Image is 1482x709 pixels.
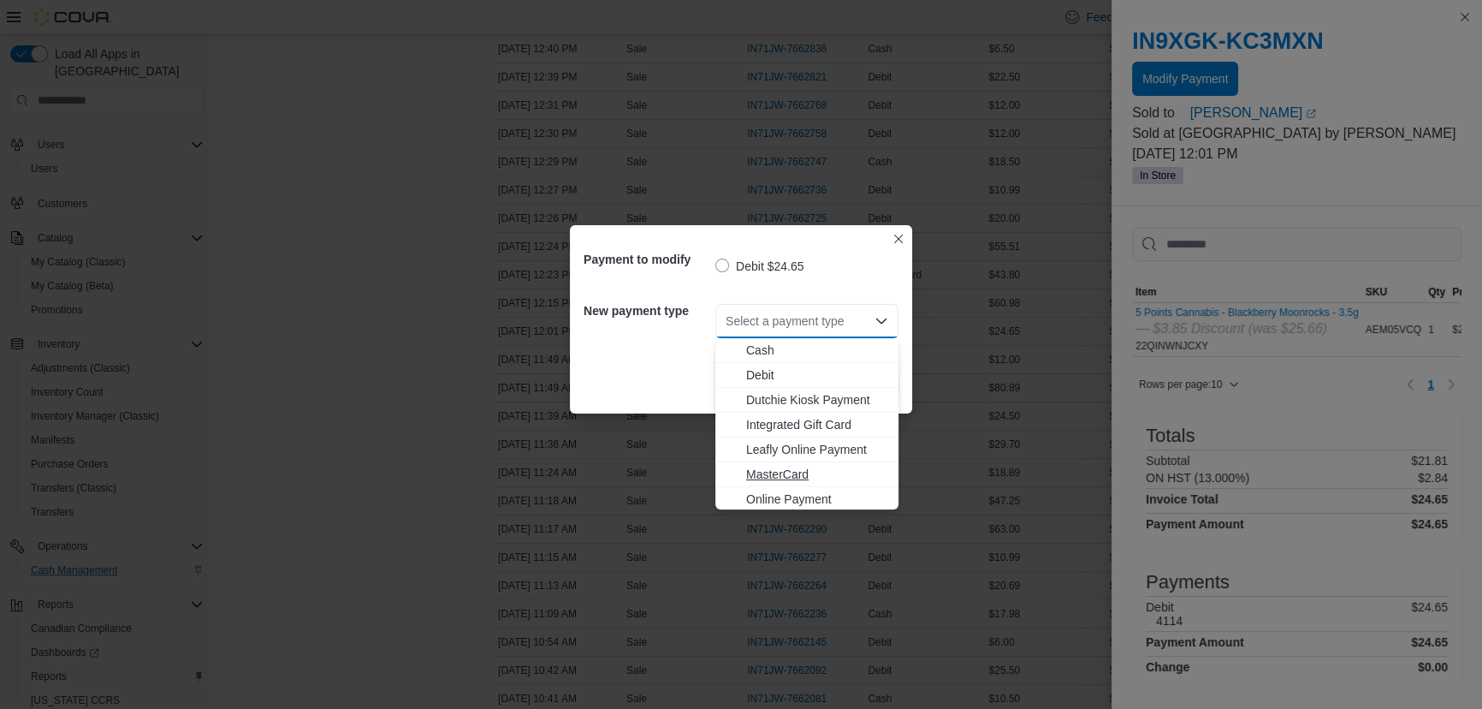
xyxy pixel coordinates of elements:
[715,388,898,413] button: Dutchie Kiosk Payment
[874,314,888,328] button: Close list of options
[715,256,803,277] label: Debit $24.65
[715,338,898,537] div: Choose from the following options
[715,363,898,388] button: Debit
[715,487,898,512] button: Online Payment
[746,416,888,433] span: Integrated Gift Card
[715,438,898,462] button: Leafly Online Payment
[715,462,898,487] button: MasterCard
[746,491,888,508] span: Online Payment
[746,342,888,359] span: Cash
[746,441,888,458] span: Leafly Online Payment
[584,294,712,328] h5: New payment type
[715,338,898,363] button: Cash
[715,413,898,438] button: Integrated Gift Card
[888,229,909,249] button: Closes this modal window
[746,391,888,408] span: Dutchie Kiosk Payment
[746,366,888,384] span: Debit
[726,311,727,331] input: Accessible screen reader label
[746,466,888,483] span: MasterCard
[584,242,712,277] h5: Payment to modify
